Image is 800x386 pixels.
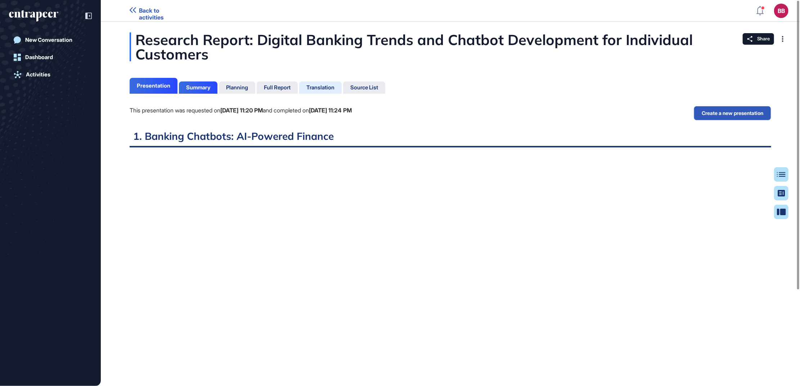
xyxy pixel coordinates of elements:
div: This presentation was requested on and completed on [130,106,352,115]
div: Activities [26,71,50,78]
div: Source List [350,84,378,91]
a: Back to activities [130,7,185,14]
div: Research Report: Digital Banking Trends and Chatbot Development for Individual Customers [130,32,771,61]
div: Full Report [264,84,291,91]
h2: 1. Banking Chatbots: AI-Powered Finance [130,130,771,147]
a: Activities [9,67,92,82]
a: New Conversation [9,33,92,47]
button: BB [774,4,788,18]
span: Back to activities [139,7,185,21]
div: Dashboard [25,54,53,61]
div: entrapeer-logo [9,10,58,22]
span: Share [757,36,770,42]
a: Dashboard [9,50,92,65]
div: Translation [306,84,334,91]
div: Presentation [137,83,170,89]
b: [DATE] 11:24 PM [309,107,352,114]
button: Create a new presentation [694,106,771,120]
b: [DATE] 11:20 PM [220,107,263,114]
div: New Conversation [25,37,72,43]
div: Planning [226,84,248,91]
div: Summary [186,84,210,91]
